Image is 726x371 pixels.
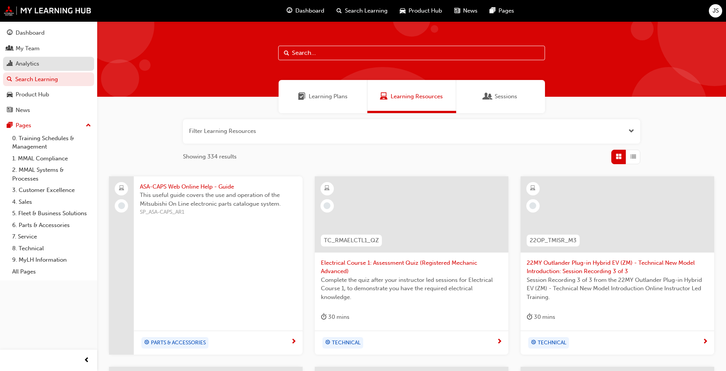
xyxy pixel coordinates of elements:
span: 22MY Outlander Plug-in Hybrid EV (ZM) - Technical New Model Introduction: Session Recording 3 of 3 [527,259,708,276]
span: car-icon [400,6,405,16]
span: laptop-icon [119,184,124,193]
span: Showing 334 results [183,152,237,161]
a: news-iconNews [448,3,484,19]
span: This useful guide covers the use and operation of the Mitsubishi On Line electronic parts catalog... [140,191,296,208]
span: next-icon [702,339,708,345]
span: learningRecordVerb_NONE-icon [118,202,125,209]
span: guage-icon [287,6,292,16]
span: Pages [498,6,514,15]
span: Sessions [495,92,517,101]
span: people-icon [7,45,13,52]
span: Learning Plans [309,92,348,101]
span: Search [284,49,289,58]
a: Learning ResourcesLearning Resources [367,80,456,113]
a: My Team [3,42,94,56]
span: Sessions [484,92,492,101]
button: JS [709,4,722,18]
span: Product Hub [409,6,442,15]
a: 22OP_TMISR_M322MY Outlander Plug-in Hybrid EV (ZM) - Technical New Model Introduction: Session Re... [521,176,714,355]
span: 22OP_TMISR_M3 [530,236,577,245]
div: Pages [16,121,31,130]
button: Pages [3,118,94,133]
a: SessionsSessions [456,80,545,113]
a: 5. Fleet & Business Solutions [9,208,94,219]
div: My Team [16,44,40,53]
a: ASA-CAPS Web Online Help - GuideThis useful guide covers the use and operation of the Mitsubishi ... [109,176,303,355]
span: learningResourceType_ELEARNING-icon [530,184,535,193]
img: mmal [4,6,91,16]
span: pages-icon [7,122,13,129]
span: duration-icon [321,312,327,322]
span: learningResourceType_ELEARNING-icon [324,184,330,193]
span: target-icon [325,338,330,348]
span: next-icon [497,339,502,345]
a: Dashboard [3,26,94,40]
span: target-icon [144,338,149,348]
span: Electrical Course 1: Assessment Quiz (Registered Mechanic Advanced) [321,259,502,276]
span: Session Recording 3 of 3 from the 22MY Outlander Plug-in Hybrid EV (ZM) - Technical New Model Int... [527,276,708,302]
span: next-icon [291,339,296,345]
a: 9. MyLH Information [9,254,94,266]
span: Search Learning [345,6,388,15]
span: Learning Plans [298,92,306,101]
span: Complete the quiz after your instructor led sessions for Electrical Course 1, to demonstrate you ... [321,276,502,302]
span: News [463,6,478,15]
div: Product Hub [16,90,49,99]
span: Learning Resources [391,92,443,101]
a: 7. Service [9,231,94,243]
a: TC_RMAELCTL1_QZElectrical Course 1: Assessment Quiz (Registered Mechanic Advanced)Complete the qu... [315,176,508,355]
button: Open the filter [628,127,634,136]
span: up-icon [86,121,91,131]
span: search-icon [7,76,12,83]
span: ASA-CAPS Web Online Help - Guide [140,182,296,191]
a: 6. Parts & Accessories [9,219,94,231]
a: 1. MMAL Compliance [9,153,94,165]
span: Grid [616,152,622,161]
span: PARTS & ACCESSORIES [151,339,206,347]
input: Search... [278,46,545,60]
span: car-icon [7,91,13,98]
span: JS [713,6,719,15]
a: Learning PlansLearning Plans [279,80,367,113]
a: car-iconProduct Hub [394,3,448,19]
a: Product Hub [3,88,94,102]
a: pages-iconPages [484,3,520,19]
a: 8. Technical [9,243,94,254]
span: SP_ASA-CAPS_AR1 [140,208,296,217]
a: search-iconSearch Learning [330,3,394,19]
span: learningRecordVerb_NONE-icon [529,202,536,209]
span: news-icon [454,6,460,16]
span: search-icon [337,6,342,16]
div: Dashboard [16,29,45,37]
a: 3. Customer Excellence [9,184,94,196]
span: prev-icon [84,356,90,365]
span: TC_RMAELCTL1_QZ [324,236,379,245]
span: news-icon [7,107,13,114]
span: List [630,152,636,161]
a: Analytics [3,57,94,71]
a: Search Learning [3,72,94,86]
a: 0. Training Schedules & Management [9,133,94,153]
span: TECHNICAL [538,339,566,347]
a: 2. MMAL Systems & Processes [9,164,94,184]
span: guage-icon [7,30,13,37]
a: News [3,103,94,117]
a: All Pages [9,266,94,278]
div: 30 mins [527,312,555,322]
span: pages-icon [490,6,495,16]
span: TECHNICAL [332,339,361,347]
span: Dashboard [295,6,324,15]
div: News [16,106,30,115]
span: duration-icon [527,312,532,322]
div: 30 mins [321,312,349,322]
div: Analytics [16,59,39,68]
button: DashboardMy TeamAnalyticsSearch LearningProduct HubNews [3,24,94,118]
span: learningRecordVerb_NONE-icon [324,202,330,209]
a: guage-iconDashboard [280,3,330,19]
span: target-icon [531,338,536,348]
span: chart-icon [7,61,13,67]
a: 4. Sales [9,196,94,208]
